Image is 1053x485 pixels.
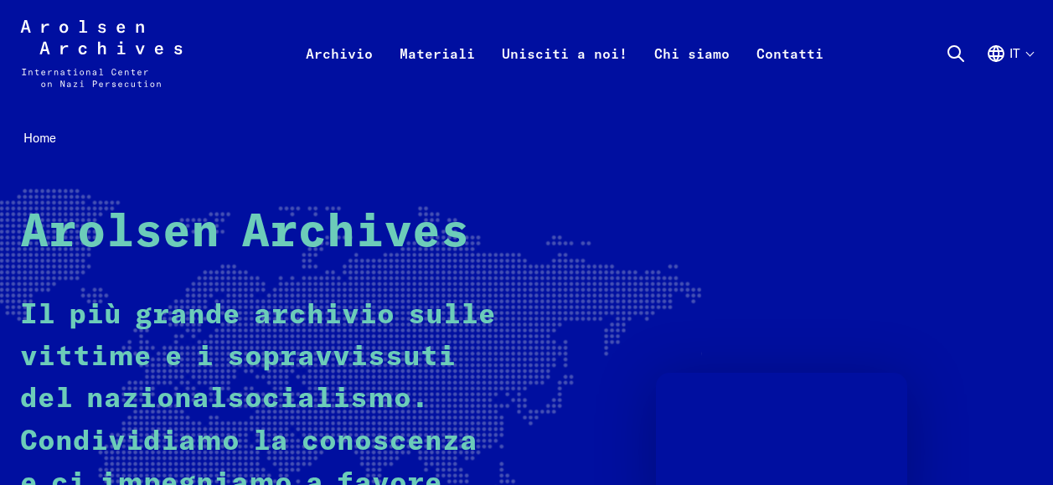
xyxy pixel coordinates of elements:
[20,209,469,256] strong: Arolsen Archives
[20,126,1033,151] nav: Breadcrumb
[743,40,837,107] a: Contatti
[986,44,1033,104] button: Italiano, selezione lingua
[23,130,56,146] span: Home
[292,40,386,107] a: Archivio
[386,40,488,107] a: Materiali
[292,20,837,87] nav: Primaria
[641,40,743,107] a: Chi siamo
[488,40,641,107] a: Unisciti a noi!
